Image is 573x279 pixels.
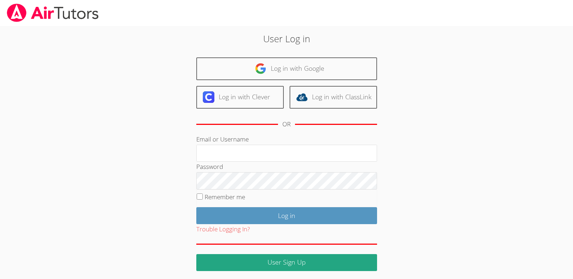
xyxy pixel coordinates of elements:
[196,254,377,271] a: User Sign Up
[6,4,99,22] img: airtutors_banner-c4298cdbf04f3fff15de1276eac7730deb9818008684d7c2e4769d2f7ddbe033.png
[196,207,377,224] input: Log in
[196,224,250,235] button: Trouble Logging In?
[296,91,308,103] img: classlink-logo-d6bb404cc1216ec64c9a2012d9dc4662098be43eaf13dc465df04b49fa7ab582.svg
[196,135,249,143] label: Email or Username
[205,193,245,201] label: Remember me
[290,86,377,109] a: Log in with ClassLink
[203,91,214,103] img: clever-logo-6eab21bc6e7a338710f1a6ff85c0baf02591cd810cc4098c63d3a4b26e2feb20.svg
[132,32,441,45] h2: User Log in
[196,162,223,171] label: Password
[282,119,291,130] div: OR
[255,63,266,74] img: google-logo-50288ca7cdecda66e5e0955fdab243c47b7ad437acaf1139b6f446037453330a.svg
[196,86,284,109] a: Log in with Clever
[196,57,377,80] a: Log in with Google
